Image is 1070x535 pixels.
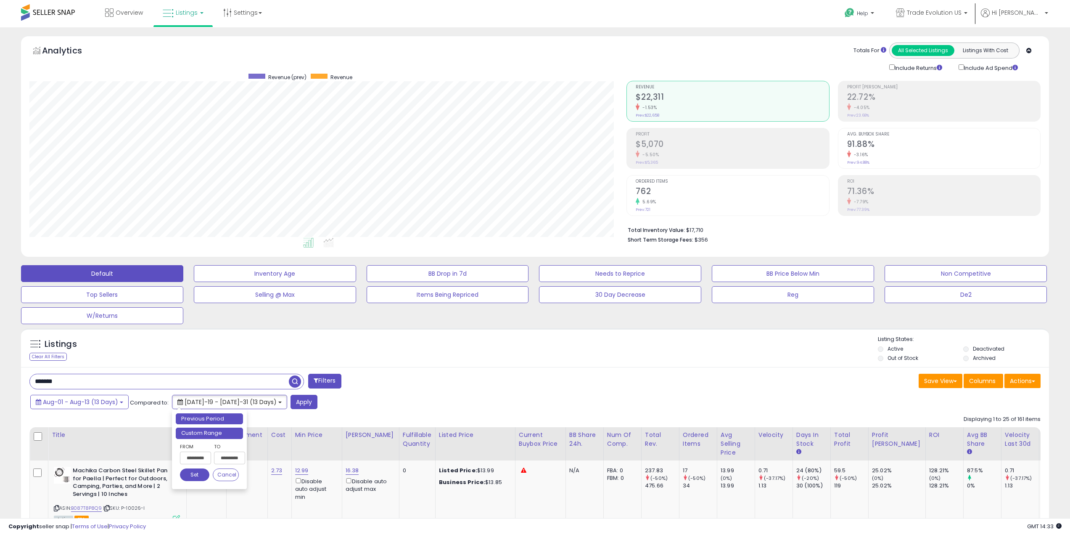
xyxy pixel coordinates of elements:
button: Top Sellers [21,286,183,303]
h5: Analytics [42,45,98,59]
div: 0.71 [758,467,793,474]
span: Help [857,10,868,17]
small: -3.16% [851,152,868,158]
strong: Copyright [8,522,39,530]
button: Aug-01 - Aug-13 (13 Days) [30,395,129,409]
button: Apply [291,395,317,409]
div: BB Share 24h. [569,431,600,448]
b: Listed Price: [439,466,477,474]
label: Deactivated [973,345,1004,352]
h2: $22,311 [636,92,829,104]
span: Revenue [636,85,829,90]
div: FBA: 0 [607,467,635,474]
button: Default [21,265,183,282]
span: FBA [74,516,89,523]
div: Title [52,431,183,439]
div: 34 [683,482,717,490]
div: Fulfillment [230,431,264,439]
div: Total Profit [834,431,865,448]
label: Active [888,345,903,352]
div: 59.5 [834,467,868,474]
div: Totals For [853,47,886,55]
div: 13.99 [721,482,755,490]
button: 30 Day Decrease [539,286,701,303]
small: (-37.17%) [1010,475,1032,482]
button: Filters [308,374,341,389]
li: Custom Range [176,428,243,439]
a: B087T8P8Q9 [71,505,102,512]
small: -4.05% [851,104,870,111]
div: Displaying 1 to 25 of 161 items [964,415,1041,423]
button: BB Drop in 7d [367,265,529,282]
a: Terms of Use [72,522,108,530]
img: 41CeZe34WVL._SL40_.jpg [54,467,71,484]
h2: 762 [636,186,829,198]
button: All Selected Listings [892,45,954,56]
div: [PERSON_NAME] [346,431,396,439]
div: Fulfillable Quantity [403,431,432,448]
div: Profit [PERSON_NAME] [872,431,922,448]
a: 12.99 [295,466,309,475]
button: Items Being Repriced [367,286,529,303]
button: De2 [885,286,1047,303]
h2: $5,070 [636,139,829,151]
div: 0 [403,467,429,474]
span: Hi [PERSON_NAME] [992,8,1042,17]
small: Avg BB Share. [967,448,972,456]
div: 1.13 [758,482,793,490]
small: Prev: 77.39% [847,207,869,212]
b: Short Term Storage Fees: [628,236,693,243]
div: 119 [834,482,868,490]
div: $13.99 [439,467,509,474]
a: 16.38 [346,466,359,475]
div: 25.02% [872,467,925,474]
div: N/A [569,467,597,474]
small: (-50%) [840,475,857,482]
b: Total Inventory Value: [628,226,685,234]
small: (-50%) [688,475,705,482]
button: Needs to Reprice [539,265,701,282]
div: Clear All Filters [29,353,67,361]
div: 24 (80%) [796,467,830,474]
div: 0% [967,482,1001,490]
small: Prev: $22,658 [636,113,659,118]
span: Ordered Items [636,179,829,184]
h2: 71.36% [847,186,1040,198]
div: Disable auto adjust min [295,476,336,501]
span: Revenue (prev) [268,74,306,81]
span: | SKU: P-10026-I [103,505,145,511]
label: Archived [973,354,996,362]
li: Previous Period [176,413,243,425]
span: [DATE]-19 - [DATE]-31 (13 Days) [185,398,277,406]
small: (-37.17%) [764,475,785,482]
b: Business Price: [439,478,485,486]
label: To [214,442,239,451]
div: Velocity Last 30d [1005,431,1036,448]
button: Reg [712,286,874,303]
button: Non Competitive [885,265,1047,282]
div: $13.85 [439,479,509,486]
small: (-20%) [802,475,819,482]
button: Selling @ Max [194,286,356,303]
b: Machika Carbon Steel Skillet Pan for Paella | Perfect for Outdoors, Camping, Parties, and More | ... [73,467,175,500]
small: (-50%) [650,475,668,482]
div: FBM: 0 [607,474,635,482]
span: $356 [695,236,708,244]
button: W/Returns [21,307,183,324]
h2: 22.72% [847,92,1040,104]
span: Overview [116,8,143,17]
h5: Listings [45,338,77,350]
div: 87.5% [967,467,1001,474]
small: Prev: 94.88% [847,160,869,165]
span: Trade Evolution US [907,8,962,17]
span: Profit [636,132,829,137]
div: 13.99 [721,467,755,474]
div: 30 (100%) [796,482,830,490]
div: 25.02% [872,482,925,490]
label: Out of Stock [888,354,918,362]
label: From [180,442,209,451]
button: Listings With Cost [954,45,1017,56]
button: BB Price Below Min [712,265,874,282]
div: Days In Stock [796,431,827,448]
span: Profit [PERSON_NAME] [847,85,1040,90]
